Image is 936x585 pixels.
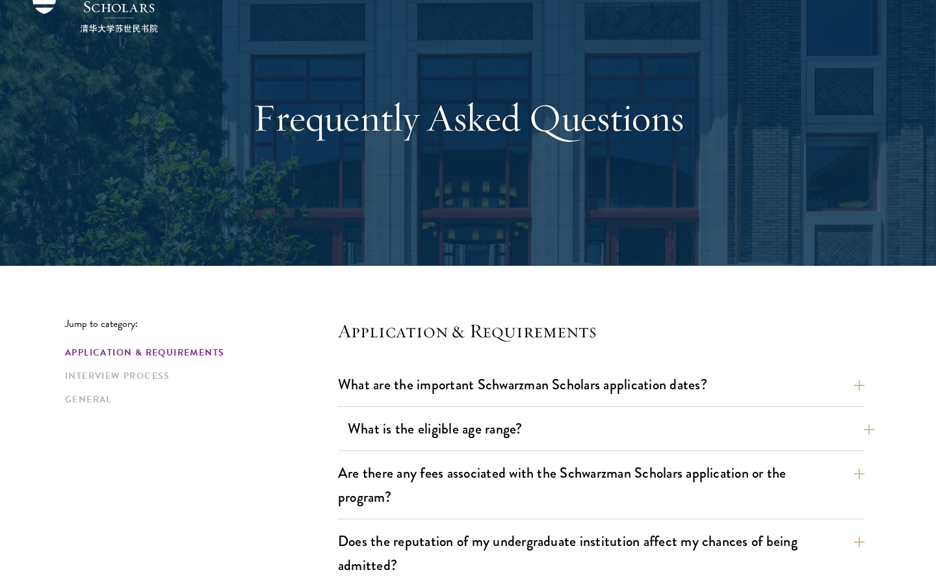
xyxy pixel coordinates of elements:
[338,458,864,512] button: Are there any fees associated with the Schwarzman Scholars application or the program?
[244,94,692,141] h1: Frequently Asked Questions
[65,318,338,330] p: Jump to category:
[348,414,874,443] button: What is the eligible age range?
[65,369,330,383] a: Interview Process
[65,346,330,359] a: Application & Requirements
[65,393,330,406] a: General
[338,318,864,344] h4: Application & Requirements
[338,526,864,580] button: Does the reputation of my undergraduate institution affect my chances of being admitted?
[338,370,864,399] button: What are the important Schwarzman Scholars application dates?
